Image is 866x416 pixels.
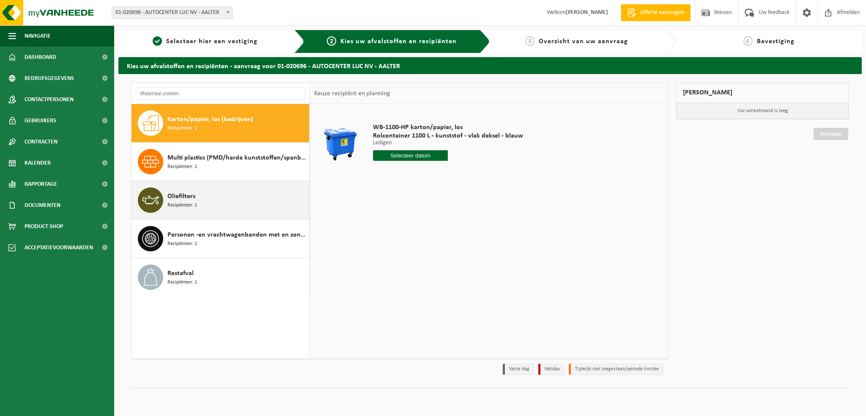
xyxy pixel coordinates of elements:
[539,38,628,45] span: Overzicht van uw aanvraag
[503,364,534,375] li: Vaste dag
[166,38,258,45] span: Selecteer hier een vestiging
[638,8,686,17] span: Offerte aanvragen
[757,38,795,45] span: Bevestiging
[373,132,523,140] span: Rolcontainer 1100 L - kunststof - vlak deksel - blauw
[373,140,523,146] p: Ledigen
[25,89,74,110] span: Contactpersonen
[814,128,848,140] a: Doorgaan
[167,153,307,163] span: Multi plastics (PMD/harde kunststoffen/spanbanden/EPS/folie naturel/folie gemengd)
[132,143,310,181] button: Multi plastics (PMD/harde kunststoffen/spanbanden/EPS/folie naturel/folie gemengd) Recipiënten: 1
[132,258,310,296] button: Restafval Recipiënten: 1
[25,237,93,258] span: Acceptatievoorwaarden
[621,4,691,21] a: Offerte aanvragen
[167,278,197,287] span: Recipiënten: 1
[525,36,534,46] span: 3
[167,163,197,171] span: Recipiënten: 1
[25,216,63,237] span: Product Shop
[167,230,307,240] span: Personen -en vrachtwagenbanden met en zonder velg
[743,36,753,46] span: 4
[373,150,448,161] input: Selecteer datum
[136,87,305,100] input: Materiaal zoeken
[167,191,195,201] span: Oliefilters
[25,174,57,195] span: Rapportage
[167,124,197,132] span: Recipiënten: 1
[167,201,197,209] span: Recipiënten: 1
[25,152,51,174] span: Kalender
[25,131,58,152] span: Contracten
[25,195,60,216] span: Documenten
[373,123,523,132] span: WB-1100-HP karton/papier, los
[132,220,310,258] button: Personen -en vrachtwagenbanden met en zonder velg Recipiënten: 1
[538,364,565,375] li: Holiday
[327,36,336,46] span: 2
[25,47,56,68] span: Dashboard
[569,364,663,375] li: Tijdelijk niet toegestaan/période limitée
[677,103,849,119] p: Uw winkelmand is leeg
[132,104,310,143] button: Karton/papier, los (bedrijven) Recipiënten: 1
[310,83,395,104] div: Keuze recipiënt en planning
[676,83,850,103] div: [PERSON_NAME]
[123,36,288,47] a: 1Selecteer hier een vestiging
[25,110,56,131] span: Gebruikers
[566,9,608,16] strong: [PERSON_NAME]
[118,57,862,74] h2: Kies uw afvalstoffen en recipiënten - aanvraag voor 01-020696 - AUTOCENTER LUC NV - AALTER
[167,114,253,124] span: Karton/papier, los (bedrijven)
[340,38,457,45] span: Kies uw afvalstoffen en recipiënten
[112,7,232,19] span: 01-020696 - AUTOCENTER LUC NV - AALTER
[167,268,194,278] span: Restafval
[167,240,197,248] span: Recipiënten: 1
[153,36,162,46] span: 1
[25,68,74,89] span: Bedrijfsgegevens
[132,181,310,220] button: Oliefilters Recipiënten: 1
[112,6,233,19] span: 01-020696 - AUTOCENTER LUC NV - AALTER
[25,25,51,47] span: Navigatie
